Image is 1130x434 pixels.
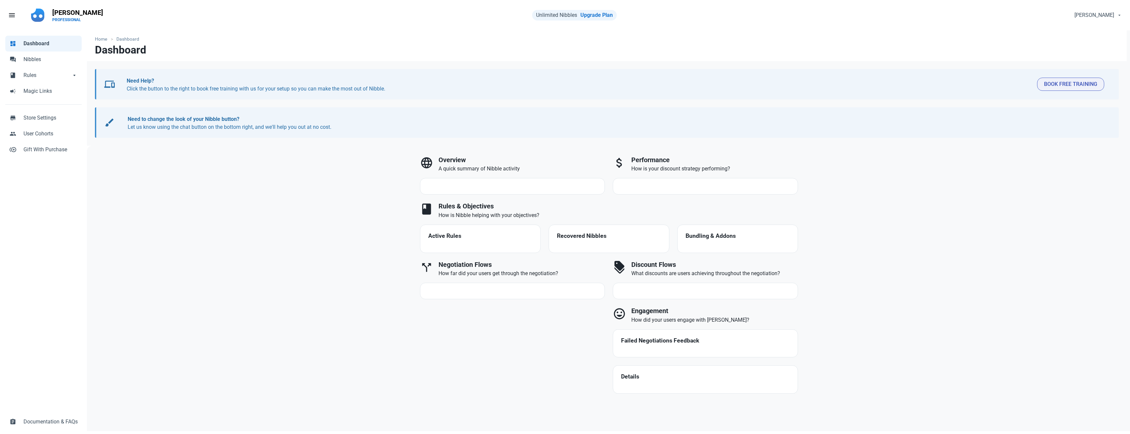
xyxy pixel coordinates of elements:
[631,165,798,173] p: How is your discount strategy performing?
[48,5,107,25] a: [PERSON_NAME]PROFESSIONAL
[439,202,798,210] h3: Rules & Objectives
[23,40,78,48] span: Dashboard
[128,115,1098,131] p: Let us know using the chat button on the bottom right, and we'll help you out at no cost.
[420,261,433,274] span: call_split
[127,78,154,84] b: Need Help?
[631,270,798,277] p: What discounts are users achieving throughout the negotiation?
[23,87,78,95] span: Magic Links
[5,52,82,67] a: forumNibbles
[8,11,16,19] span: menu
[10,87,16,94] span: campaign
[439,270,605,277] p: How far did your users get through the negotiation?
[631,307,798,315] h3: Engagement
[95,36,110,43] a: Home
[439,156,605,164] h3: Overview
[71,71,78,78] span: arrow_drop_down
[420,156,433,169] span: language
[631,316,798,324] p: How did your users engage with [PERSON_NAME]?
[10,146,16,152] span: control_point_duplicate
[127,77,1032,93] p: Click the button to the right to book free training with us for your setup so you can make the mo...
[10,55,16,62] span: forum
[5,110,82,126] a: storeStore Settings
[5,83,82,99] a: campaignMagic Links
[23,418,78,426] span: Documentation & FAQs
[104,79,115,90] span: devices
[686,233,790,239] h4: Bundling & Addons
[10,418,16,424] span: assignment
[23,71,71,79] span: Rules
[128,116,239,122] b: Need to change the look of your Nibble button?
[621,374,790,380] h4: Details
[5,36,82,52] a: dashboardDashboard
[613,156,626,169] span: attach_money
[10,130,16,136] span: people
[631,156,798,164] h3: Performance
[52,8,103,17] p: [PERSON_NAME]
[10,71,16,78] span: book
[5,414,82,430] a: assignmentDocumentation & FAQs
[557,233,661,239] h4: Recovered Nibbles
[439,211,798,219] p: How is Nibble helping with your objectives?
[420,202,433,216] span: book
[5,126,82,142] a: peopleUser Cohorts
[1044,80,1097,88] span: Book Free Training
[5,67,82,83] a: bookRulesarrow_drop_down
[621,338,790,344] h4: Failed Negotiations Feedback
[1037,78,1104,91] button: Book Free Training
[428,233,532,239] h4: Active Rules
[613,261,626,274] span: discount
[631,261,798,269] h3: Discount Flows
[23,146,78,154] span: Gift With Purchase
[580,12,613,18] a: Upgrade Plan
[104,117,115,128] span: brush
[52,17,103,22] p: PROFESSIONAL
[10,40,16,46] span: dashboard
[1074,11,1114,19] span: [PERSON_NAME]
[95,44,146,56] h1: Dashboard
[439,165,605,173] p: A quick summary of Nibble activity
[613,307,626,320] span: mood
[23,55,78,63] span: Nibbles
[87,30,1127,44] nav: breadcrumbs
[23,114,78,122] span: Store Settings
[5,142,82,158] a: control_point_duplicateGift With Purchase
[439,261,605,269] h3: Negotiation Flows
[536,12,577,18] span: Unlimited Nibbles
[10,114,16,121] span: store
[1069,9,1126,22] button: [PERSON_NAME]
[23,130,78,138] span: User Cohorts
